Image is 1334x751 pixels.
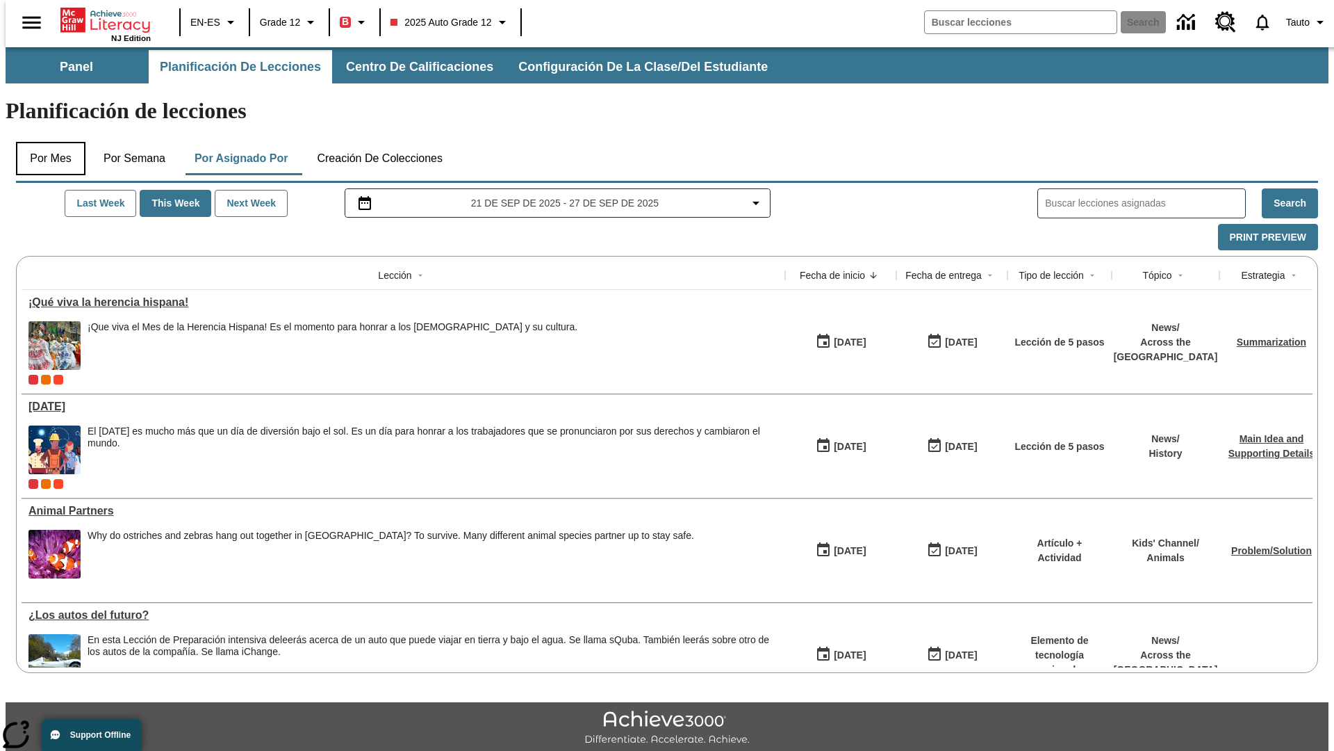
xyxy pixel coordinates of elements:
[88,321,577,370] div: ¡Que viva el Mes de la Herencia Hispana! Es el momento para honrar a los hispanoamericanos y su c...
[834,647,866,664] div: [DATE]
[811,538,871,564] button: 07/07/25: Primer día en que estuvo disponible la lección
[88,530,694,579] div: Why do ostriches and zebras hang out together in Africa? To survive. Many different animal specie...
[922,329,982,355] button: 09/21/25: Último día en que podrá accederse la lección
[1148,446,1182,461] p: History
[28,505,778,517] a: Animal Partners, Lessons
[28,634,81,683] img: High-tech automobile treading water.
[306,142,454,175] button: Creación de colecciones
[65,190,136,217] button: Last Week
[88,634,769,657] testabrev: leerás acerca de un auto que puede viajar en tierra y bajo el agua. Se llama sQuba. También leerá...
[28,401,778,413] a: Día del Trabajo, Lessons
[945,542,977,560] div: [DATE]
[28,321,81,370] img: A photograph of Hispanic women participating in a parade celebrating Hispanic culture. The women ...
[834,334,866,351] div: [DATE]
[865,267,882,284] button: Sort
[1262,188,1318,218] button: Search
[92,142,176,175] button: Por semana
[28,530,81,579] img: Three clownfish swim around a purple anemone.
[1014,335,1104,350] p: Lección de 5 pasos
[1114,633,1218,648] p: News /
[88,321,577,333] div: ¡Que viva el Mes de la Herencia Hispana! Es el momento para honrar a los [DEMOGRAPHIC_DATA] y su ...
[28,426,81,474] img: A banner with a blue background shows an illustrated row of diverse men and women dressed in clot...
[1207,3,1244,41] a: Centro de recursos, Se abrirá en una pestaña nueva.
[1169,3,1207,42] a: Centro de información
[518,59,768,75] span: Configuración de la clase/del estudiante
[334,10,375,35] button: Boost El color de la clase es rojo. Cambiar el color de la clase.
[60,59,93,75] span: Panel
[834,542,866,560] div: [DATE]
[149,50,332,83] button: Planificación de lecciones
[190,15,220,30] span: EN-ES
[28,609,778,622] a: ¿Los autos del futuro? , Lessons
[982,267,998,284] button: Sort
[53,479,63,489] div: Test 1
[584,711,750,746] img: Achieve3000 Differentiate Accelerate Achieve
[1231,545,1312,556] a: Problem/Solution
[28,296,778,309] a: ¡Qué viva la herencia hispana!, Lessons
[70,730,131,740] span: Support Offline
[28,479,38,489] div: Current Class
[412,267,429,284] button: Sort
[160,59,321,75] span: Planificación de lecciones
[60,5,151,42] div: Portada
[260,15,300,30] span: Grade 12
[922,538,982,564] button: 06/30/26: Último día en que podrá accederse la lección
[11,2,52,43] button: Abrir el menú lateral
[88,634,778,658] div: En esta Lección de Preparación intensiva de
[1237,337,1306,348] a: Summarization
[925,11,1117,33] input: search field
[16,142,85,175] button: Por mes
[1014,439,1104,454] p: Lección de 5 pasos
[1228,433,1315,459] a: Main Idea and Supporting Details
[1114,335,1218,364] p: Across the [GEOGRAPHIC_DATA]
[1244,4,1281,40] a: Notificaciones
[1045,193,1245,213] input: Buscar lecciones asignadas
[88,426,778,474] span: El Día del Trabajo es mucho más que un día de diversión bajo el sol. Es un día para honrar a los ...
[1285,267,1302,284] button: Sort
[346,59,493,75] span: Centro de calificaciones
[922,433,982,460] button: 06/30/26: Último día en que podrá accederse la lección
[1084,267,1101,284] button: Sort
[140,190,211,217] button: This Week
[342,13,349,31] span: B
[1014,633,1105,677] p: Elemento de tecnología mejorada
[41,375,51,385] div: OL 2025 Auto Grade 12
[1281,10,1334,35] button: Perfil/Configuración
[945,438,977,455] div: [DATE]
[28,296,778,309] div: ¡Qué viva la herencia hispana!
[390,15,491,30] span: 2025 Auto Grade 12
[60,6,151,34] a: Portada
[42,719,142,751] button: Support Offline
[185,10,245,35] button: Language: EN-ES, Selecciona un idioma
[905,268,982,282] div: Fecha de entrega
[6,98,1328,124] h1: Planificación de lecciones
[6,47,1328,83] div: Subbarra de navegación
[6,50,780,83] div: Subbarra de navegación
[378,268,411,282] div: Lección
[471,196,659,211] span: 21 de sep de 2025 - 27 de sep de 2025
[7,50,146,83] button: Panel
[834,438,866,455] div: [DATE]
[1218,224,1318,251] button: Print Preview
[351,195,765,211] button: Seleccione el intervalo de fechas opción del menú
[53,375,63,385] div: Test 1
[111,34,151,42] span: NJ Edition
[922,642,982,668] button: 08/01/26: Último día en que podrá accederse la lección
[1241,268,1285,282] div: Estrategia
[1286,15,1310,30] span: Tauto
[385,10,516,35] button: Class: 2025 Auto Grade 12, Selecciona una clase
[28,401,778,413] div: Día del Trabajo
[88,634,778,683] div: En esta Lección de Preparación intensiva de leerás acerca de un auto que puede viajar en tierra y...
[1132,551,1199,565] p: Animals
[335,50,504,83] button: Centro de calificaciones
[748,195,764,211] svg: Collapse Date Range Filter
[1019,268,1084,282] div: Tipo de lección
[945,647,977,664] div: [DATE]
[41,479,51,489] div: OL 2025 Auto Grade 12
